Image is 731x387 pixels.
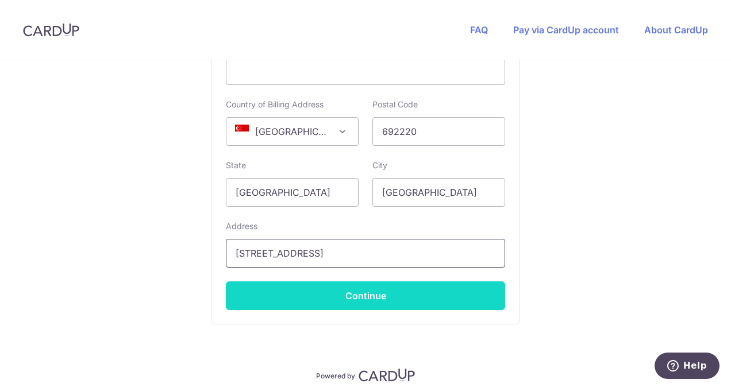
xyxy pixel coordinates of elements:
label: State [226,160,246,171]
span: Singapore [226,118,358,145]
input: Example 123456 [372,117,505,146]
a: About CardUp [644,24,708,36]
span: Singapore [226,117,359,146]
a: FAQ [470,24,488,36]
button: Continue [226,281,505,310]
iframe: Opens a widget where you can find more information [654,353,720,381]
label: City [372,160,387,171]
label: Address [226,220,257,232]
img: CardUp [23,23,79,37]
label: Country of Billing Address [226,99,324,110]
a: Pay via CardUp account [513,24,619,36]
iframe: Secure card payment input frame [236,64,495,78]
label: Postal Code [372,99,418,110]
img: CardUp [359,368,415,382]
p: Powered by [316,369,355,381]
